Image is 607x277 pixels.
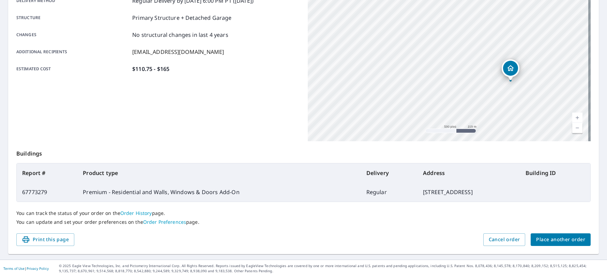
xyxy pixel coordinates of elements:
span: Print this page [22,235,69,244]
a: Order History [120,210,152,216]
p: Structure [16,14,130,22]
button: Cancel order [483,233,526,246]
p: Additional recipients [16,48,130,56]
span: Place another order [536,235,585,244]
a: Terms of Use [3,266,25,271]
button: Place another order [531,233,591,246]
td: Premium - Residential and Walls, Windows & Doors Add-On [77,183,361,202]
div: Dropped pin, building 1, Residential property, 1670 Forest Ave Portland, ME 04103 [502,59,519,81]
td: [STREET_ADDRESS] [418,183,520,202]
p: | [3,266,49,271]
p: No structural changes in last 4 years [132,31,228,39]
p: $110.75 - $165 [132,65,169,73]
td: Regular [361,183,418,202]
th: Report # [17,163,77,183]
p: Buildings [16,141,591,163]
button: Print this page [16,233,74,246]
th: Address [418,163,520,183]
th: Building ID [520,163,590,183]
th: Delivery [361,163,418,183]
a: Nivel actual 16, alejar [572,123,582,133]
p: Estimated cost [16,65,130,73]
p: You can track the status of your order on the page. [16,210,591,216]
p: You can update and set your order preferences on the page. [16,219,591,225]
a: Privacy Policy [27,266,49,271]
p: Changes [16,31,130,39]
p: Primary Structure + Detached Garage [132,14,231,22]
a: Nivel actual 16, ampliar [572,113,582,123]
td: 67773279 [17,183,77,202]
p: [EMAIL_ADDRESS][DOMAIN_NAME] [132,48,224,56]
a: Order Preferences [143,219,186,225]
span: Cancel order [489,235,520,244]
th: Product type [77,163,361,183]
p: © 2025 Eagle View Technologies, Inc. and Pictometry International Corp. All Rights Reserved. Repo... [59,263,604,274]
